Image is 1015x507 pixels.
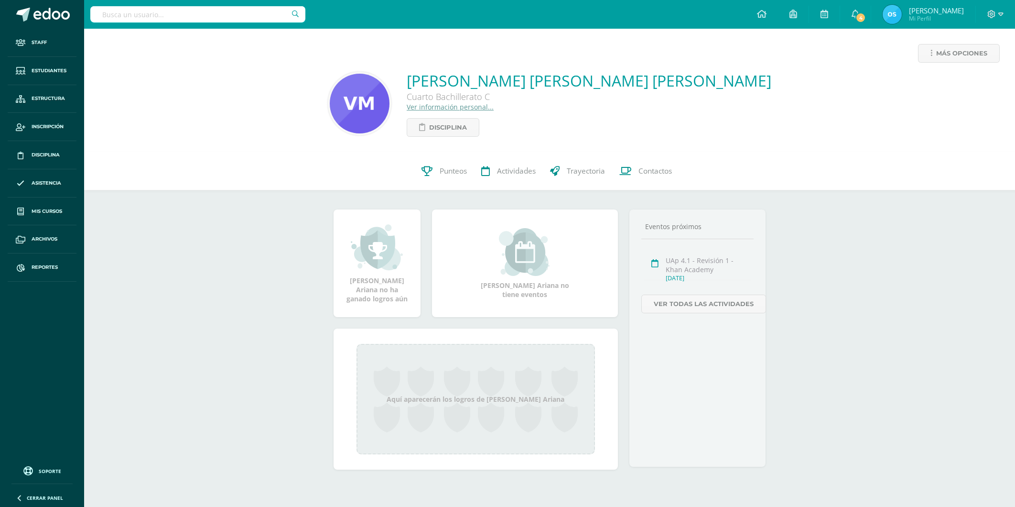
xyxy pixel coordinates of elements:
img: 070b477f6933f8ce66674da800cc5d3f.png [883,5,902,24]
input: Busca un usuario... [90,6,305,22]
span: Punteos [440,166,467,176]
a: Asistencia [8,169,76,198]
a: Ver información personal... [407,102,494,111]
a: Mis cursos [8,198,76,226]
span: Mis cursos [32,208,62,215]
a: Estudiantes [8,57,76,85]
span: Actividades [497,166,536,176]
a: Staff [8,29,76,57]
a: Más opciones [918,44,1000,63]
span: Staff [32,39,47,46]
span: Disciplina [32,151,60,159]
div: Aquí aparecerán los logros de [PERSON_NAME] Ariana [356,344,595,454]
a: Actividades [474,152,543,190]
span: Estructura [32,95,65,102]
div: UAp 4.1 - Revisión 1 - Khan Academy [666,256,751,274]
img: achievement_small.png [351,223,403,271]
a: Contactos [612,152,679,190]
span: 4 [855,12,866,23]
span: Disciplina [429,119,467,136]
img: event_small.png [499,228,551,276]
div: [PERSON_NAME] Ariana no tiene eventos [477,228,572,299]
div: Cuarto Bachillerato C [407,91,693,102]
a: Inscripción [8,113,76,141]
div: [PERSON_NAME] Ariana no ha ganado logros aún [343,223,411,303]
a: Punteos [414,152,474,190]
span: Asistencia [32,179,61,187]
span: Soporte [39,468,61,474]
a: Disciplina [8,141,76,169]
span: Estudiantes [32,67,66,75]
a: Ver todas las actividades [641,295,766,313]
span: Trayectoria [567,166,605,176]
span: Contactos [638,166,672,176]
a: Disciplina [407,118,479,137]
a: Trayectoria [543,152,612,190]
span: Mi Perfil [909,14,964,22]
div: [DATE] [666,274,751,282]
a: Soporte [11,464,73,477]
a: [PERSON_NAME] [PERSON_NAME] [PERSON_NAME] [407,70,771,91]
span: Inscripción [32,123,64,131]
span: Reportes [32,264,58,271]
span: Archivos [32,235,57,243]
span: Más opciones [936,44,987,62]
span: [PERSON_NAME] [909,6,964,15]
img: bc5aaaab3550a9d34b4e912d96cec9db.png [330,74,389,133]
a: Reportes [8,253,76,282]
div: Eventos próximos [641,222,754,231]
span: Cerrar panel [27,495,63,501]
a: Archivos [8,225,76,253]
a: Estructura [8,85,76,113]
